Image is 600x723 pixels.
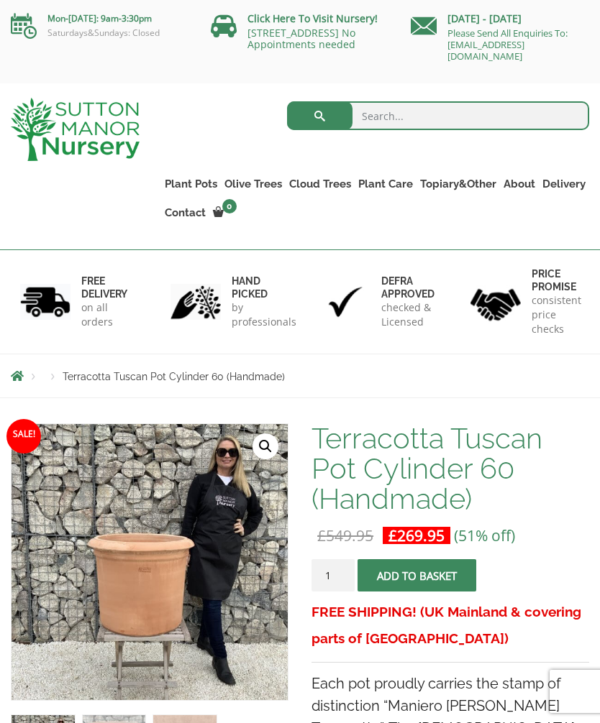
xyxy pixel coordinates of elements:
h6: hand picked [232,275,296,300]
p: checked & Licensed [381,300,435,329]
img: 4.jpg [471,280,521,323]
a: Delivery [539,174,589,194]
h6: Defra approved [381,275,435,300]
p: by professionals [232,300,296,329]
p: on all orders [81,300,130,329]
p: [DATE] - [DATE] [411,10,589,27]
h1: Terracotta Tuscan Pot Cylinder 60 (Handmade) [312,423,589,514]
nav: Breadcrumbs [11,370,589,382]
p: consistent price checks [532,293,581,336]
h6: Price promise [532,267,581,293]
img: 1.jpg [20,284,71,321]
img: 2.jpg [171,284,221,321]
a: Plant Pots [161,174,221,194]
a: 0 [209,203,241,223]
button: Add to basket [358,559,476,591]
a: View full-screen image gallery [253,433,278,459]
a: About [500,174,539,194]
a: Olive Trees [221,174,286,194]
a: Plant Care [355,174,417,194]
input: Product quantity [312,559,355,591]
bdi: 549.95 [317,525,373,545]
span: Terracotta Tuscan Pot Cylinder 60 (Handmade) [63,371,285,382]
a: Cloud Trees [286,174,355,194]
p: Saturdays&Sundays: Closed [11,27,189,39]
a: [STREET_ADDRESS] No Appointments needed [247,26,355,51]
span: £ [388,525,397,545]
img: 3.jpg [320,284,371,321]
a: Please Send All Enquiries To: [EMAIL_ADDRESS][DOMAIN_NAME] [447,27,568,63]
span: £ [317,525,326,545]
a: Contact [161,203,209,223]
img: logo [11,98,140,161]
span: Sale! [6,419,41,453]
a: Topiary&Other [417,174,500,194]
input: Search... [287,101,590,130]
bdi: 269.95 [388,525,445,545]
span: (51% off) [454,525,515,545]
a: Click Here To Visit Nursery! [247,11,378,25]
p: Mon-[DATE]: 9am-3:30pm [11,10,189,27]
h6: FREE DELIVERY [81,275,130,300]
span: 0 [222,199,237,213]
h3: FREE SHIPPING! (UK Mainland & covering parts of [GEOGRAPHIC_DATA]) [312,599,589,652]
